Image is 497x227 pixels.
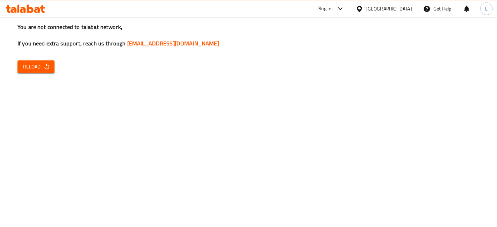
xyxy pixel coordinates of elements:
[127,38,219,49] a: [EMAIL_ADDRESS][DOMAIN_NAME]
[366,5,412,13] div: [GEOGRAPHIC_DATA]
[485,5,488,13] span: L
[23,63,49,71] span: Reload
[17,60,55,73] button: Reload
[317,5,333,13] div: Plugins
[17,23,480,47] h3: You are not connected to talabat network, If you need extra support, reach us through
